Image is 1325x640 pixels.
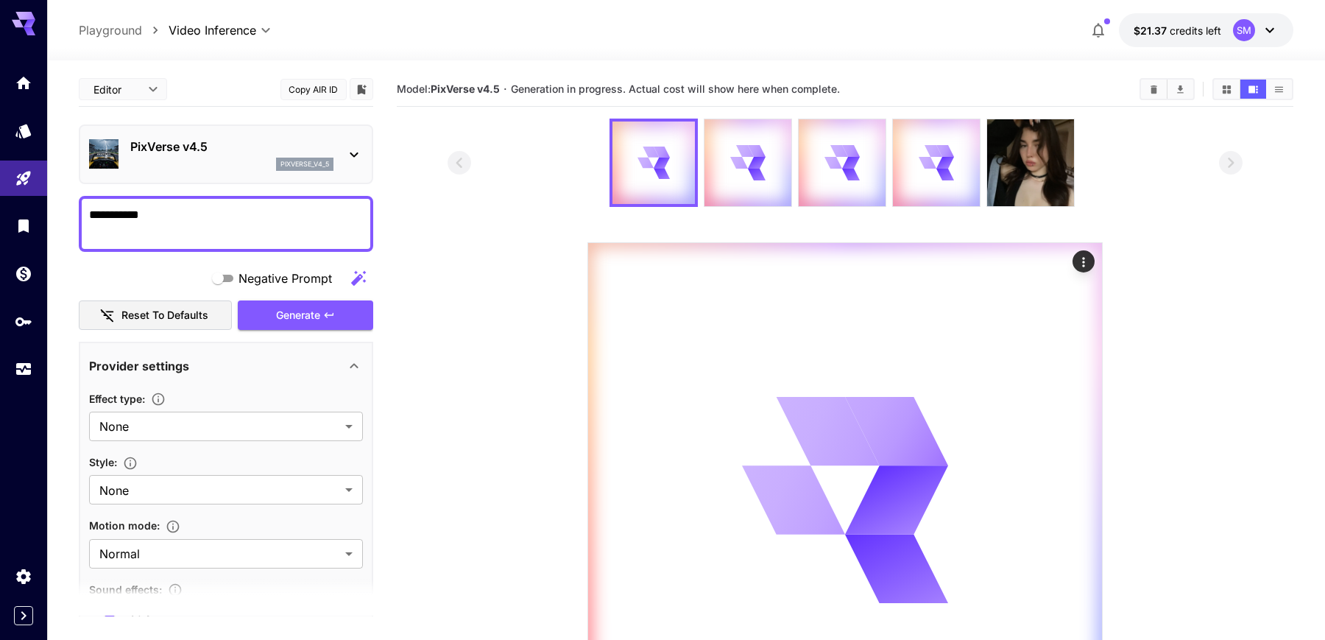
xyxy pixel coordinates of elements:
[79,21,169,39] nav: breadcrumb
[15,122,32,140] div: Models
[1233,19,1255,41] div: SM
[130,138,333,155] p: PixVerse v4.5
[1139,78,1195,100] div: Clear videosDownload All
[89,519,160,532] span: Motion mode :
[1073,250,1095,272] div: Actions
[1119,13,1293,47] button: $21.36929SM
[15,169,32,188] div: Playground
[280,159,329,169] p: pixverse_v4_5
[79,300,232,331] button: Reset to defaults
[89,456,117,468] span: Style :
[280,79,347,100] button: Copy AIR ID
[238,300,373,331] button: Generate
[99,482,339,499] span: None
[431,82,500,95] b: PixVerse v4.5
[987,119,1074,206] img: 02UAAAAAElFTkSuQmCC
[99,545,339,563] span: Normal
[15,567,32,586] div: Settings
[93,82,139,97] span: Editor
[511,82,840,95] span: Generation in progress. Actual cost will show here when complete.
[1240,80,1266,99] button: Show videos in video view
[239,270,332,287] span: Negative Prompt
[79,21,142,39] a: Playground
[14,606,33,625] button: Expand sidebar
[1141,80,1167,99] button: Clear videos
[89,348,363,384] div: Provider settings
[355,80,368,98] button: Add to library
[1212,78,1293,100] div: Show videos in grid viewShow videos in video viewShow videos in list view
[15,312,32,331] div: API Keys
[169,21,256,39] span: Video Inference
[99,418,339,435] span: None
[1170,24,1221,37] span: credits left
[15,217,32,235] div: Library
[504,80,507,98] p: ·
[1167,80,1193,99] button: Download All
[276,306,320,325] span: Generate
[15,264,32,283] div: Wallet
[89,132,363,177] div: PixVerse v4.5pixverse_v4_5
[1214,80,1240,99] button: Show videos in grid view
[15,360,32,379] div: Usage
[1134,23,1221,38] div: $21.36929
[397,82,500,95] span: Model:
[1134,24,1170,37] span: $21.37
[1266,80,1292,99] button: Show videos in list view
[15,74,32,92] div: Home
[89,357,189,375] p: Provider settings
[89,393,145,405] span: Effect type :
